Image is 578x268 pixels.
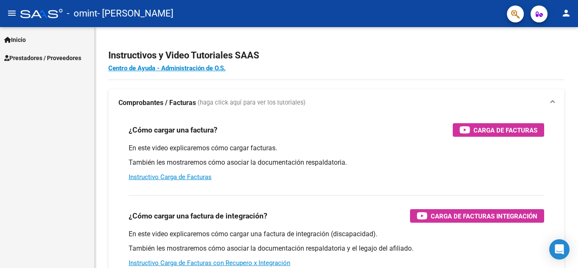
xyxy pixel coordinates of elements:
[108,64,226,72] a: Centro de Ayuda - Administración de O.S.
[108,89,564,116] mat-expansion-panel-header: Comprobantes / Facturas (haga click aquí para ver los tutoriales)
[108,47,564,64] h2: Instructivos y Video Tutoriales SAAS
[453,123,544,137] button: Carga de Facturas
[97,4,173,23] span: - [PERSON_NAME]
[129,124,217,136] h3: ¿Cómo cargar una factura?
[473,125,537,135] span: Carga de Facturas
[4,53,81,63] span: Prestadores / Proveedores
[561,8,571,18] mat-icon: person
[410,209,544,223] button: Carga de Facturas Integración
[129,259,290,267] a: Instructivo Carga de Facturas con Recupero x Integración
[129,144,544,153] p: En este video explicaremos cómo cargar facturas.
[129,173,212,181] a: Instructivo Carga de Facturas
[4,35,26,44] span: Inicio
[67,4,97,23] span: - omint
[118,98,196,108] strong: Comprobantes / Facturas
[198,98,306,108] span: (haga click aquí para ver los tutoriales)
[129,229,544,239] p: En este video explicaremos cómo cargar una factura de integración (discapacidad).
[129,210,267,222] h3: ¿Cómo cargar una factura de integración?
[549,239,570,260] div: Open Intercom Messenger
[7,8,17,18] mat-icon: menu
[129,244,544,253] p: También les mostraremos cómo asociar la documentación respaldatoria y el legajo del afiliado.
[129,158,544,167] p: También les mostraremos cómo asociar la documentación respaldatoria.
[431,211,537,221] span: Carga de Facturas Integración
